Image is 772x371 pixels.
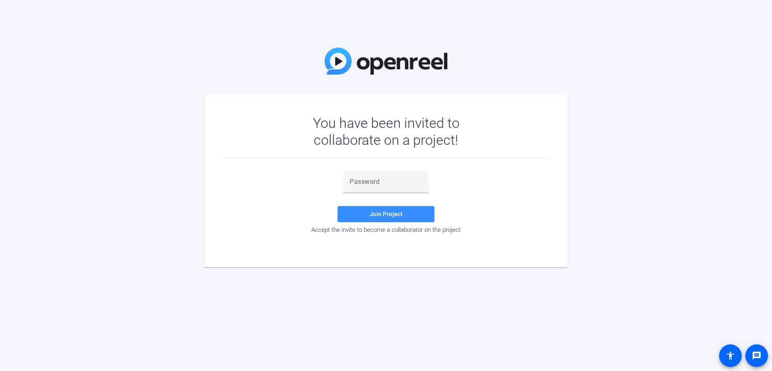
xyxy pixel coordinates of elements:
[726,351,735,361] mat-icon: accessibility
[338,206,434,222] button: Join Project
[369,211,403,218] span: Join Project
[350,177,422,187] input: Password
[220,226,552,233] div: Accept the invite to become a collaborator on the project
[325,48,447,75] img: OpenReel Logo
[752,351,762,361] mat-icon: message
[289,115,483,148] div: You have been invited to collaborate on a project!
